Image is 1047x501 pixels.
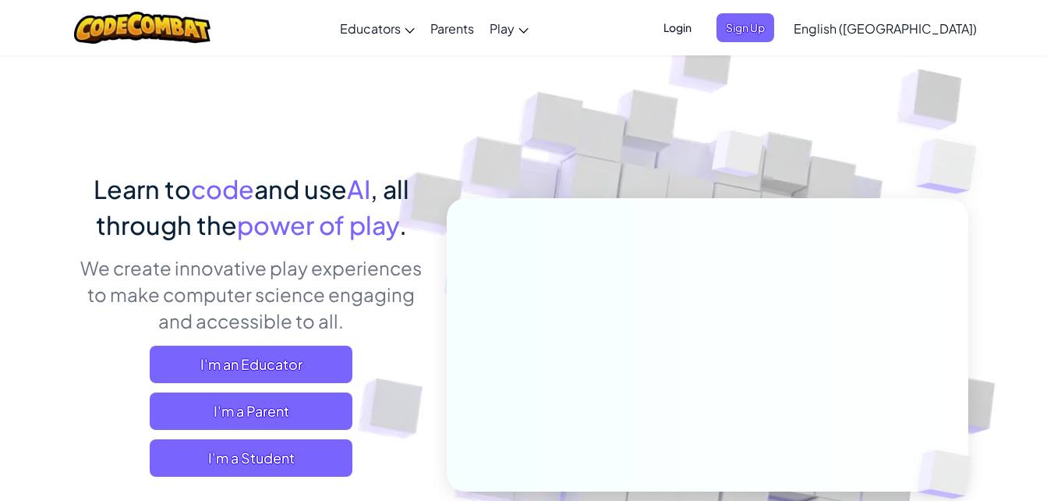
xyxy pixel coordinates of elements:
[74,12,210,44] img: CodeCombat logo
[399,209,407,240] span: .
[150,393,352,430] a: I'm a Parent
[80,254,423,334] p: We create innovative play experiences to make computer science engaging and accessible to all.
[885,101,1020,233] img: Overlap cubes
[94,173,191,204] span: Learn to
[332,7,423,49] a: Educators
[786,7,985,49] a: English ([GEOGRAPHIC_DATA])
[794,20,977,37] span: English ([GEOGRAPHIC_DATA])
[482,7,536,49] a: Play
[423,7,482,49] a: Parents
[254,173,347,204] span: and use
[490,20,515,37] span: Play
[682,100,794,216] img: Overlap cubes
[191,173,254,204] span: code
[150,439,352,477] button: I'm a Student
[340,20,401,37] span: Educators
[654,13,701,42] button: Login
[150,346,352,383] a: I'm an Educator
[237,209,399,240] span: power of play
[347,173,370,204] span: AI
[716,13,774,42] button: Sign Up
